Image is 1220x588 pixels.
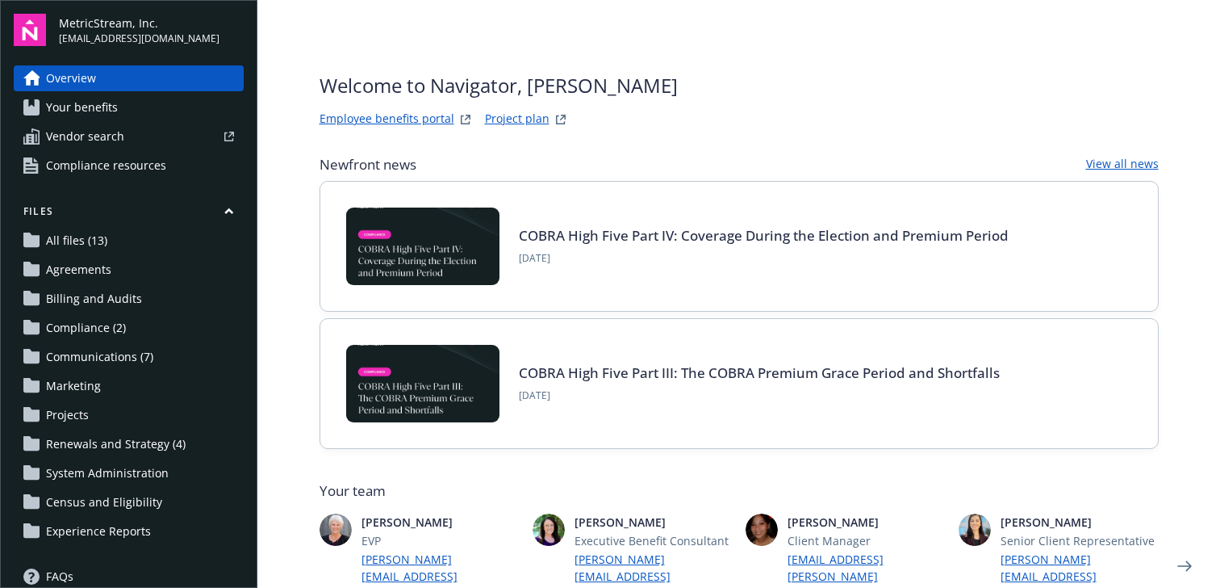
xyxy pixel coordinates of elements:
[46,460,169,486] span: System Administration
[788,514,946,531] span: [PERSON_NAME]
[1172,553,1197,579] a: Next
[46,124,124,149] span: Vendor search
[46,344,153,370] span: Communications (7)
[46,65,96,91] span: Overview
[46,286,142,312] span: Billing and Audits
[14,14,46,46] img: navigator-logo.svg
[46,228,107,254] span: All files (13)
[456,110,475,129] a: striveWebsite
[746,514,778,546] img: photo
[551,110,570,129] a: projectPlanWebsite
[46,153,166,178] span: Compliance resources
[519,363,1000,382] a: COBRA High Five Part III: The COBRA Premium Grace Period and Shortfalls
[320,514,352,546] img: photo
[14,94,244,120] a: Your benefits
[361,532,520,549] span: EVP
[1001,514,1159,531] span: [PERSON_NAME]
[1001,532,1159,549] span: Senior Client Representative
[574,532,733,549] span: Executive Benefit Consultant
[46,373,101,399] span: Marketing
[14,204,244,225] button: Files
[46,257,111,283] span: Agreements
[59,14,244,46] button: MetricStream, Inc.[EMAIL_ADDRESS][DOMAIN_NAME]
[519,251,1009,266] span: [DATE]
[533,514,565,546] img: photo
[14,124,244,149] a: Vendor search
[46,315,126,341] span: Compliance (2)
[1086,155,1159,174] a: View all news
[14,519,244,544] a: Experience Reports
[59,31,219,46] span: [EMAIL_ADDRESS][DOMAIN_NAME]
[788,532,946,549] span: Client Manager
[14,315,244,341] a: Compliance (2)
[14,402,244,428] a: Projects
[14,373,244,399] a: Marketing
[485,110,549,129] a: Project plan
[519,226,1009,245] a: COBRA High Five Part IV: Coverage During the Election and Premium Period
[346,208,499,285] img: BLOG-Card Image - Compliance - COBRA High Five Pt 4 - 09-04-25.jpg
[14,228,244,254] a: All files (13)
[46,489,162,515] span: Census and Eligibility
[14,286,244,312] a: Billing and Audits
[14,460,244,486] a: System Administration
[14,344,244,370] a: Communications (7)
[46,431,186,457] span: Renewals and Strategy (4)
[46,402,89,428] span: Projects
[14,489,244,515] a: Census and Eligibility
[46,519,151,544] span: Experience Reports
[320,71,678,100] span: Welcome to Navigator , [PERSON_NAME]
[14,257,244,283] a: Agreements
[59,15,219,31] span: MetricStream, Inc.
[320,110,454,129] a: Employee benefits portal
[46,94,118,120] span: Your benefits
[574,514,733,531] span: [PERSON_NAME]
[14,431,244,457] a: Renewals and Strategy (4)
[346,345,499,422] img: BLOG-Card Image - Compliance - COBRA High Five Pt 3 - 09-03-25.jpg
[361,514,520,531] span: [PERSON_NAME]
[519,388,1000,403] span: [DATE]
[14,65,244,91] a: Overview
[959,514,991,546] img: photo
[14,153,244,178] a: Compliance resources
[320,481,1159,501] span: Your team
[320,155,416,174] span: Newfront news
